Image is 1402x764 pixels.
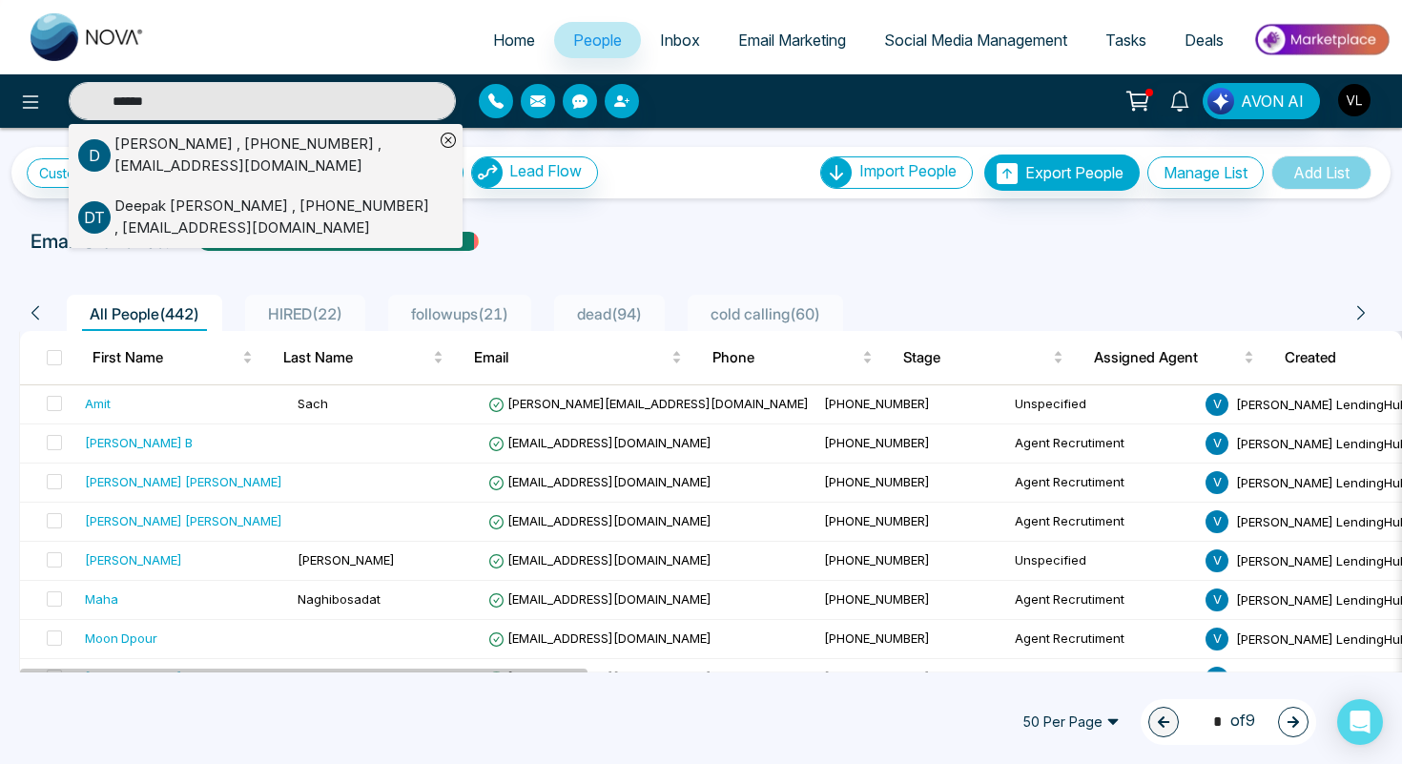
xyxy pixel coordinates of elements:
span: [PHONE_NUMBER] [824,630,930,646]
p: d [78,139,111,172]
span: Last Name [283,346,429,369]
th: Last Name [268,331,459,384]
span: Export People [1025,163,1124,182]
div: Deepak [PERSON_NAME] , [PHONE_NUMBER] , [EMAIL_ADDRESS][DOMAIN_NAME] [114,196,434,238]
span: [PHONE_NUMBER] [824,670,930,685]
button: Export People [984,155,1140,191]
a: Deals [1165,22,1243,58]
span: V [1206,628,1228,650]
span: V [1206,510,1228,533]
span: [EMAIL_ADDRESS][DOMAIN_NAME] [488,630,711,646]
span: Sach [298,396,328,411]
p: Email Statistics: [31,227,170,256]
span: followups ( 21 ) [403,304,516,323]
img: Nova CRM Logo [31,13,145,61]
span: [EMAIL_ADDRESS][DOMAIN_NAME] [488,591,711,607]
span: [EMAIL_ADDRESS][DOMAIN_NAME] [488,513,711,528]
td: Agent Recrutiment [1007,503,1198,542]
a: People [554,22,641,58]
span: V [1206,588,1228,611]
span: V [1206,393,1228,416]
span: [EMAIL_ADDRESS][DOMAIN_NAME] [488,552,711,568]
div: Amit [85,394,111,413]
span: [EMAIL_ADDRESS][DOMAIN_NAME] [488,474,711,489]
th: First Name [77,331,268,384]
span: [PHONE_NUMBER] [824,513,930,528]
td: Agent Recrutiment [1007,424,1198,464]
div: [PERSON_NAME] [PERSON_NAME] [85,472,282,491]
span: V [1206,471,1228,494]
span: [PHONE_NUMBER] [824,552,930,568]
span: [PHONE_NUMBER] [824,435,930,450]
a: Social Media Management [865,22,1086,58]
div: [PERSON_NAME] , [PHONE_NUMBER] , [EMAIL_ADDRESS][DOMAIN_NAME] [114,134,434,176]
span: Inbox [660,31,700,50]
span: First Name [93,346,238,369]
span: Stage [903,346,1049,369]
div: Maha [85,589,118,609]
span: cold calling ( 60 ) [703,304,828,323]
a: Custom Filter [27,158,161,188]
td: Agent Recrutiment [1007,659,1198,698]
img: Lead Flow [1207,88,1234,114]
span: [PHONE_NUMBER] [824,474,930,489]
span: [EMAIL_ADDRESS][DOMAIN_NAME] [488,435,711,450]
span: Deals [1185,31,1224,50]
td: Agent Recrutiment [1007,620,1198,659]
td: Unspecified [1007,542,1198,581]
span: AVON AI [1241,90,1304,113]
a: Tasks [1086,22,1165,58]
td: Agent Recrutiment [1007,464,1198,503]
button: AVON AI [1203,83,1320,119]
span: [PHONE_NUMBER] [824,591,930,607]
span: Home [493,31,535,50]
span: [PHONE_NUMBER] [824,396,930,411]
span: All People ( 442 ) [82,304,207,323]
th: Phone [697,331,888,384]
img: User Avatar [1338,84,1371,116]
span: Tasks [1105,31,1146,50]
a: Lead FlowLead Flow [464,156,598,189]
span: Naghibosadat [298,591,381,607]
th: Stage [888,331,1079,384]
span: 50 Per Page [1009,707,1133,737]
div: Moon Dpour [85,629,157,648]
span: Import People [859,161,957,180]
span: Social Media Management [884,31,1067,50]
td: Agent Recrutiment [1007,581,1198,620]
div: [PERSON_NAME] [85,550,182,569]
button: Lead Flow [471,156,598,189]
th: Assigned Agent [1079,331,1269,384]
span: [PERSON_NAME][EMAIL_ADDRESS][DOMAIN_NAME] [488,396,809,411]
a: Email Marketing [719,22,865,58]
p: D T [78,201,111,234]
div: [PERSON_NAME] [PERSON_NAME] [85,511,282,530]
th: Email [459,331,697,384]
div: Open Intercom Messenger [1337,699,1383,745]
span: Lead Flow [509,161,582,180]
div: [PERSON_NAME] B [85,433,193,452]
span: Email Marketing [738,31,846,50]
img: Market-place.gif [1252,18,1391,61]
span: HIRED ( 22 ) [260,304,350,323]
img: Lead Flow [472,157,503,188]
span: V [1206,667,1228,690]
span: V [1206,432,1228,455]
button: Manage List [1147,156,1264,189]
span: Phone [712,346,858,369]
a: Inbox [641,22,719,58]
span: [EMAIL_ADDRESS][DOMAIN_NAME] [488,670,711,685]
span: People [573,31,622,50]
a: Home [474,22,554,58]
span: Assigned Agent [1094,346,1240,369]
span: V [1206,549,1228,572]
span: Email [474,346,668,369]
td: Unspecified [1007,385,1198,424]
span: dead ( 94 ) [569,304,649,323]
span: [PERSON_NAME] [298,552,395,568]
span: of 9 [1202,709,1255,734]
